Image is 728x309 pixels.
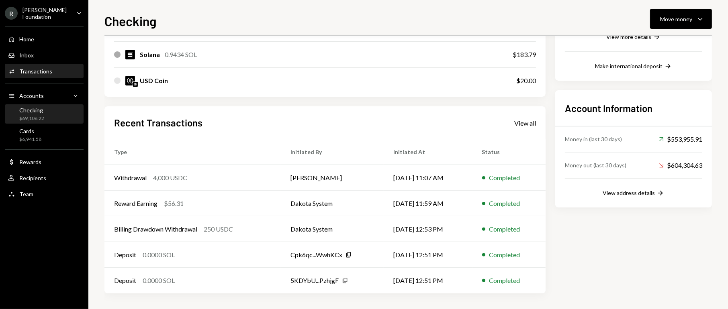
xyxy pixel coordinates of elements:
[104,139,281,165] th: Type
[19,128,41,134] div: Cards
[19,36,34,43] div: Home
[384,242,472,268] td: [DATE] 12:51 PM
[19,107,44,114] div: Checking
[22,6,70,20] div: [PERSON_NAME] Foundation
[125,76,135,85] img: USDC
[19,175,46,181] div: Recipients
[489,173,520,183] div: Completed
[659,134,702,144] div: $553,955.91
[114,250,136,260] div: Deposit
[281,191,384,216] td: Dakota System
[5,154,84,169] a: Rewards
[114,224,197,234] div: Billing Drawdown Withdrawal
[114,199,157,208] div: Reward Earning
[165,50,197,59] div: 0.9434 SOL
[5,104,84,124] a: Checking$69,106.22
[606,33,661,42] button: View more details
[603,189,665,198] button: View address details
[281,139,384,165] th: Initiated By
[153,173,187,183] div: 4,000 USDC
[565,102,702,115] h2: Account Information
[659,161,702,170] div: $604,304.63
[384,191,472,216] td: [DATE] 11:59 AM
[281,165,384,191] td: [PERSON_NAME]
[5,171,84,185] a: Recipients
[164,199,184,208] div: $56.31
[595,62,672,71] button: Make international deposit
[204,224,233,234] div: 250 USDC
[114,276,136,285] div: Deposit
[133,82,138,87] img: solana-mainnet
[281,216,384,242] td: Dakota System
[516,76,536,85] div: $20.00
[290,276,339,285] div: 5KDYbU...PzhjgF
[384,216,472,242] td: [DATE] 12:53 PM
[19,191,33,197] div: Team
[5,125,84,144] a: Cards$6,941.58
[489,250,520,260] div: Completed
[5,64,84,78] a: Transactions
[19,92,44,99] div: Accounts
[114,116,202,129] h2: Recent Transactions
[384,139,472,165] th: Initiated At
[384,165,472,191] td: [DATE] 11:07 AM
[489,276,520,285] div: Completed
[5,32,84,46] a: Home
[595,63,663,69] div: Make international deposit
[565,161,626,169] div: Money out (last 30 days)
[513,50,536,59] div: $183.79
[5,187,84,201] a: Team
[143,250,175,260] div: 0.0000 SOL
[565,135,622,143] div: Money in (last 30 days)
[104,13,157,29] h1: Checking
[19,115,44,122] div: $69,106.22
[5,88,84,103] a: Accounts
[19,159,41,165] div: Rewards
[660,15,692,23] div: Move money
[472,139,546,165] th: Status
[125,50,135,59] img: SOL
[514,119,536,127] div: View all
[143,276,175,285] div: 0.0000 SOL
[19,136,41,143] div: $6,941.58
[514,118,536,127] a: View all
[489,224,520,234] div: Completed
[606,33,651,40] div: View more details
[5,7,18,20] div: R
[114,173,147,183] div: Withdrawal
[650,9,712,29] button: Move money
[5,48,84,62] a: Inbox
[603,189,655,196] div: View address details
[140,50,160,59] div: Solana
[19,68,52,75] div: Transactions
[384,268,472,293] td: [DATE] 12:51 PM
[140,76,168,85] div: USD Coin
[290,250,342,260] div: Cpk6qc...WwhKCx
[19,52,34,59] div: Inbox
[489,199,520,208] div: Completed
